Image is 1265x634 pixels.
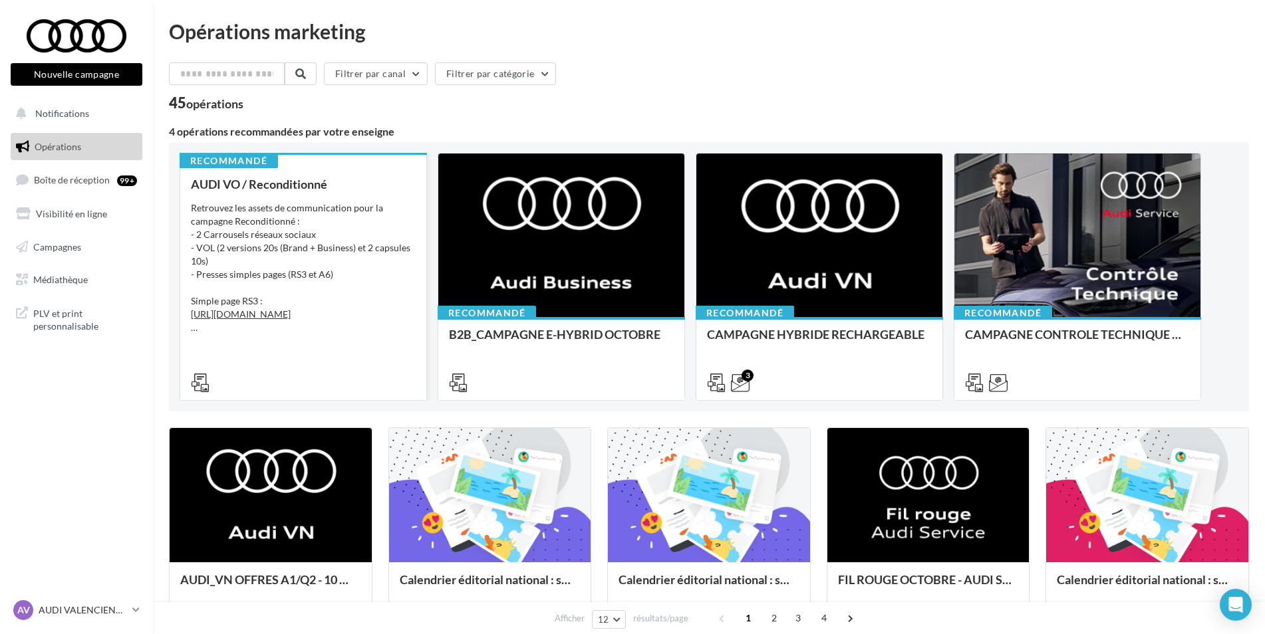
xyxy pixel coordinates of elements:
[117,175,137,186] div: 99+
[169,126,1249,137] div: 4 opérations recommandées par votre enseigne
[633,612,688,625] span: résultats/page
[696,306,794,320] div: Recommandé
[787,607,809,629] span: 3
[169,21,1249,41] div: Opérations marketing
[33,304,137,333] span: PLV et print personnalisable
[965,328,1190,354] div: CAMPAGNE CONTROLE TECHNIQUE 25€ OCTOBRE
[8,100,140,128] button: Notifications
[8,165,145,194] a: Boîte de réception99+
[8,266,145,294] a: Médiathèque
[191,177,416,191] div: AUDI VO / Reconditionné
[191,308,291,320] a: [URL][DOMAIN_NAME]
[742,370,754,381] div: 3
[1057,573,1238,599] div: Calendrier éditorial national : semaine du 22.09 au 28.09
[11,597,142,623] a: AV AUDI VALENCIENNES
[8,200,145,228] a: Visibilité en ligne
[186,98,243,110] div: opérations
[813,607,835,629] span: 4
[764,607,785,629] span: 2
[17,603,30,617] span: AV
[1220,589,1252,621] div: Open Intercom Messenger
[180,154,278,168] div: Recommandé
[619,573,799,599] div: Calendrier éditorial national : semaine du 29.09 au 05.10
[8,299,145,338] a: PLV et print personnalisable
[33,241,81,252] span: Campagnes
[191,201,416,334] div: Retrouvez les assets de communication pour la campagne Reconditionné : - 2 Carrousels réseaux soc...
[438,306,536,320] div: Recommandé
[435,62,556,85] button: Filtrer par catégorie
[180,573,361,599] div: AUDI_VN OFFRES A1/Q2 - 10 au 31 octobre
[838,573,1019,599] div: FIL ROUGE OCTOBRE - AUDI SERVICE
[35,141,81,152] span: Opérations
[34,174,110,185] span: Boîte de réception
[39,603,127,617] p: AUDI VALENCIENNES
[324,62,428,85] button: Filtrer par canal
[11,63,142,86] button: Nouvelle campagne
[8,233,145,261] a: Campagnes
[598,614,609,625] span: 12
[400,573,581,599] div: Calendrier éditorial national : semaine du 06.10 au 12.10
[8,133,145,161] a: Opérations
[555,612,585,625] span: Afficher
[33,274,88,285] span: Médiathèque
[35,108,89,119] span: Notifications
[169,96,243,110] div: 45
[707,328,932,354] div: CAMPAGNE HYBRIDE RECHARGEABLE
[36,208,107,219] span: Visibilité en ligne
[449,328,674,354] div: B2B_CAMPAGNE E-HYBRID OCTOBRE
[592,610,626,629] button: 12
[954,306,1052,320] div: Recommandé
[738,607,759,629] span: 1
